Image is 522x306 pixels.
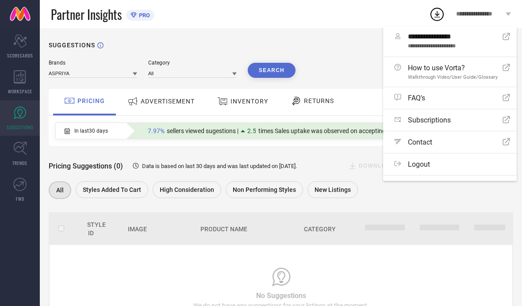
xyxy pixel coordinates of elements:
a: FAQ's [383,87,517,109]
div: Category [148,60,237,66]
span: times Sales uptake was observed on accepting pricing suggestions [258,127,441,134]
span: Partner Insights [51,5,122,23]
span: High Consideration [160,186,214,193]
a: How to use Vorta?Walkthrough Video/User Guide/Glossary [383,57,517,87]
span: SCORECARDS [7,52,33,59]
span: 7.97% [148,127,165,134]
span: Contact [408,138,432,146]
span: Styles Added To Cart [83,186,141,193]
div: Brands [49,60,137,66]
span: WORKSPACE [8,88,32,95]
span: Image [128,226,147,233]
span: Product Name [200,226,247,233]
span: ADVERTISEMENT [141,98,195,105]
button: Search [248,63,296,78]
a: Contact [383,131,517,153]
span: INVENTORY [230,98,268,105]
a: Subscriptions [383,109,517,131]
span: Style Id [87,221,106,237]
span: In last 30 days [74,128,108,134]
span: Pricing Suggestions (0) [49,162,123,170]
span: Data is based on last 30 days and was last updated on [DATE] . [142,163,297,169]
span: PRO [137,12,150,19]
span: FAQ's [408,94,425,102]
span: sellers viewed sugestions | [167,127,238,134]
span: FWD [16,195,24,202]
span: TRENDS [12,160,27,166]
span: New Listings [315,186,351,193]
span: RETURNS [304,97,334,104]
span: Non Performing Styles [233,186,296,193]
div: Open download list [429,6,445,22]
div: Percentage of sellers who have viewed suggestions for the current Insight Type [143,125,445,137]
span: Walkthrough Video/User Guide/Glossary [408,74,498,80]
span: SUGGESTIONS [7,124,34,130]
span: 2.5 [247,127,256,134]
span: PRICING [77,97,105,104]
span: No Suggestions [256,291,306,300]
span: Category [304,226,336,233]
span: Subscriptions [408,116,451,124]
span: All [56,187,64,194]
h1: SUGGESTIONS [49,42,95,49]
span: Logout [408,160,430,168]
span: How to use Vorta? [408,64,498,72]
